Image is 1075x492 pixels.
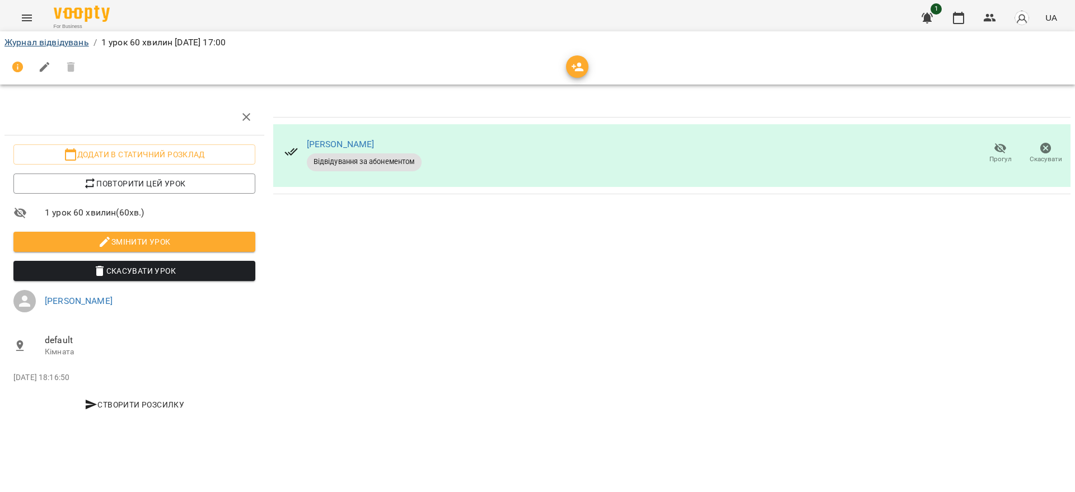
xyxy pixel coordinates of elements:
[45,206,255,219] span: 1 урок 60 хвилин ( 60 хв. )
[45,334,255,347] span: default
[54,6,110,22] img: Voopty Logo
[1023,138,1068,169] button: Скасувати
[13,372,255,383] p: [DATE] 18:16:50
[13,232,255,252] button: Змінити урок
[22,235,246,249] span: Змінити урок
[54,23,110,30] span: For Business
[13,395,255,415] button: Створити розсилку
[1045,12,1057,24] span: UA
[978,138,1023,169] button: Прогул
[931,3,942,15] span: 1
[45,296,113,306] a: [PERSON_NAME]
[989,154,1012,164] span: Прогул
[22,177,246,190] span: Повторити цей урок
[45,346,255,358] p: Кімната
[307,157,422,167] span: Відвідування за абонементом
[1014,10,1030,26] img: avatar_s.png
[101,36,226,49] p: 1 урок 60 хвилин [DATE] 17:00
[1041,7,1062,28] button: UA
[13,261,255,281] button: Скасувати Урок
[18,398,251,411] span: Створити розсилку
[13,144,255,165] button: Додати в статичний розклад
[22,148,246,161] span: Додати в статичний розклад
[13,174,255,194] button: Повторити цей урок
[13,4,40,31] button: Menu
[4,37,89,48] a: Журнал відвідувань
[4,36,1071,49] nav: breadcrumb
[307,139,375,149] a: [PERSON_NAME]
[94,36,97,49] li: /
[1030,154,1062,164] span: Скасувати
[22,264,246,278] span: Скасувати Урок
